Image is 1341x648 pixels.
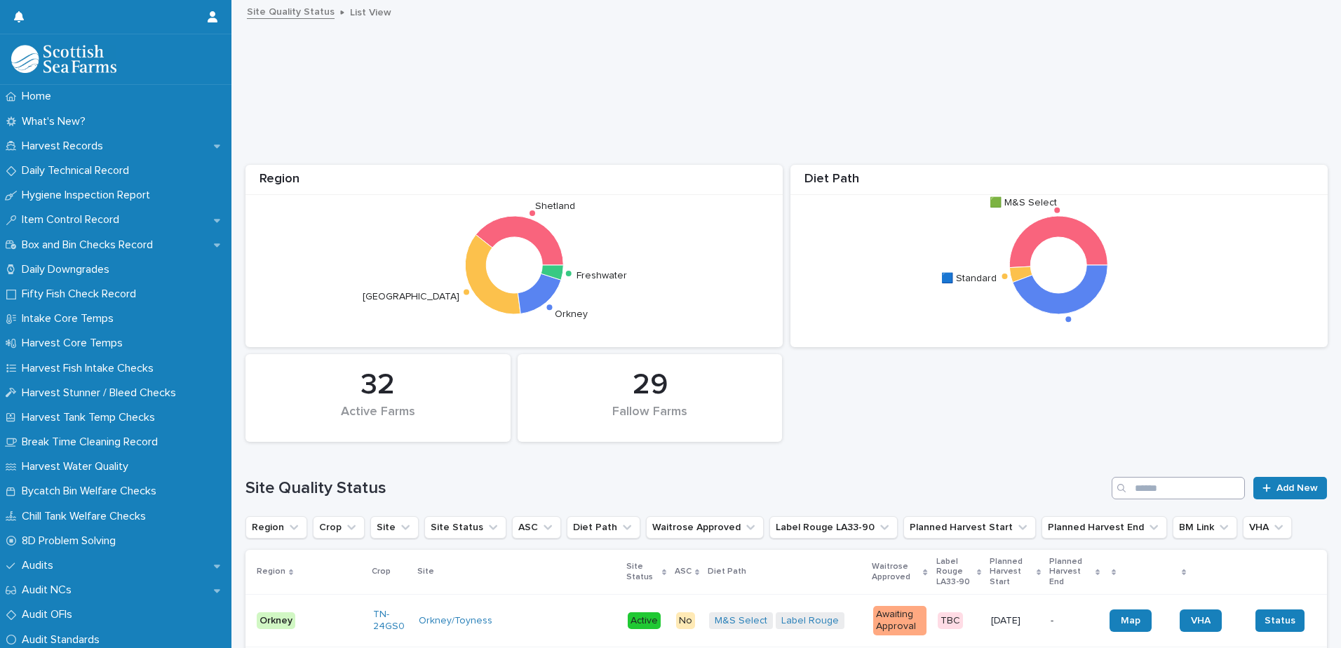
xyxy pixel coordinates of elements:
[370,516,419,539] button: Site
[417,564,434,579] p: Site
[16,312,125,325] p: Intake Core Temps
[16,608,83,621] p: Audit OFIs
[991,615,1039,627] p: [DATE]
[708,564,746,579] p: Diet Path
[1042,516,1167,539] button: Planned Harvest End
[16,115,97,128] p: What's New?
[1243,516,1292,539] button: VHA
[535,201,575,211] text: Shetland
[16,90,62,103] p: Home
[1110,609,1152,632] a: Map
[790,172,1328,195] div: Diet Path
[11,45,116,73] img: mMrefqRFQpe26GRNOUkG
[675,564,692,579] p: ASC
[419,615,492,627] a: Orkney/Toyness
[873,606,926,635] div: Awaiting Approval
[938,612,963,630] div: TBC
[715,615,767,627] a: M&S Select
[1121,616,1140,626] span: Map
[16,534,127,548] p: 8D Problem Solving
[269,367,487,403] div: 32
[555,309,588,319] text: Orkney
[16,238,164,252] p: Box and Bin Checks Record
[245,516,307,539] button: Region
[990,196,1057,208] text: 🟩 M&S Select
[16,362,165,375] p: Harvest Fish Intake Checks
[769,516,898,539] button: Label Rouge LA33-90
[676,612,695,630] div: No
[372,564,391,579] p: Crop
[16,460,140,473] p: Harvest Water Quality
[872,559,919,585] p: Waitrose Approved
[245,478,1106,499] h1: Site Quality Status
[1051,615,1098,627] p: -
[1180,609,1222,632] a: VHA
[269,405,487,434] div: Active Farms
[1253,477,1327,499] a: Add New
[1191,616,1211,626] span: VHA
[16,288,147,301] p: Fifty Fish Check Record
[16,386,187,400] p: Harvest Stunner / Bleed Checks
[1255,609,1305,632] button: Status
[257,564,285,579] p: Region
[512,516,561,539] button: ASC
[247,3,335,19] a: Site Quality Status
[16,633,111,647] p: Audit Standards
[1049,554,1091,590] p: Planned Harvest End
[1265,614,1295,628] span: Status
[781,615,839,627] a: Label Rouge
[16,559,65,572] p: Audits
[16,583,83,597] p: Audit NCs
[424,516,506,539] button: Site Status
[350,4,391,19] p: List View
[646,516,764,539] button: Waitrose Approved
[16,485,168,498] p: Bycatch Bin Welfare Checks
[541,405,759,434] div: Fallow Farms
[541,367,759,403] div: 29
[942,272,997,284] text: 🟦 Standard
[903,516,1036,539] button: Planned Harvest Start
[16,164,140,177] p: Daily Technical Record
[313,516,365,539] button: Crop
[16,337,134,350] p: Harvest Core Temps
[257,612,295,630] div: Orkney
[567,516,640,539] button: Diet Path
[245,595,1327,647] tr: OrkneyTN-24GS0 Orkney/Toyness ActiveNoM&S Select Label Rouge Awaiting ApprovalTBC[DATE]-MapVHAStatus
[16,436,169,449] p: Break Time Cleaning Record
[16,189,161,202] p: Hygiene Inspection Report
[16,411,166,424] p: Harvest Tank Temp Checks
[363,292,459,302] text: [GEOGRAPHIC_DATA]
[1173,516,1237,539] button: BM Link
[936,554,974,590] p: Label Rouge LA33-90
[16,213,130,227] p: Item Control Record
[16,140,114,153] p: Harvest Records
[626,559,658,585] p: Site Status
[16,263,121,276] p: Daily Downgrades
[1276,483,1318,493] span: Add New
[16,510,157,523] p: Chill Tank Welfare Checks
[577,270,627,280] text: Freshwater
[245,172,783,195] div: Region
[373,609,407,633] a: TN-24GS0
[628,612,661,630] div: Active
[1112,477,1245,499] input: Search
[990,554,1033,590] p: Planned Harvest Start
